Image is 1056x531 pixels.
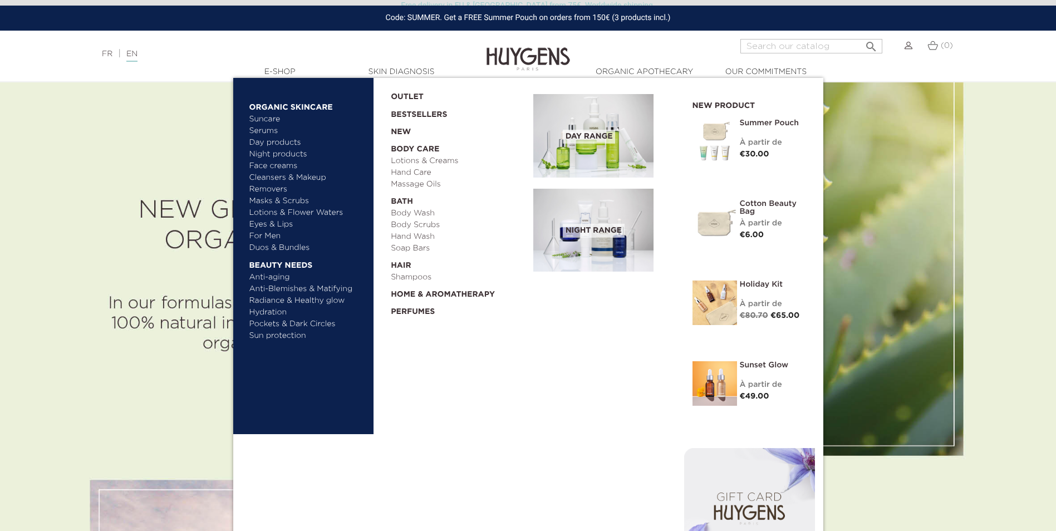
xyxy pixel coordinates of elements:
img: routine_jour_banner.jpg [533,94,654,178]
a: Body Wash [391,208,525,219]
span: (0) [941,42,953,50]
span: €80.70 [740,312,768,319]
a: Massage Oils [391,179,525,190]
a: Day Range [533,94,676,178]
a: Pockets & Dark Circles [249,318,366,330]
div: | [96,47,431,61]
img: Huygens [487,29,570,72]
a: Serums [249,125,366,137]
a: Cotton Beauty Bag [740,200,807,215]
span: Night Range [563,224,625,238]
a: Hand Care [391,167,525,179]
a: For Men [249,230,366,242]
a: Summer pouch [740,119,807,127]
a: Anti-Blemishes & Matifying [249,283,366,295]
a: Duos & Bundles [249,242,366,254]
a: Bestsellers [391,103,515,121]
img: Summer pouch [692,119,737,164]
a: Holiday Kit [740,281,807,288]
span: Day Range [563,130,616,144]
a: Hand Wash [391,231,525,243]
i:  [865,37,878,50]
a: OUTLET [391,86,515,103]
a: Body Care [391,138,525,155]
img: Cotton Beauty Bag [692,200,737,244]
a: Face creams [249,160,366,172]
div: À partir de [740,137,807,149]
a: Anti-aging [249,272,366,283]
a: Body Scrubs [391,219,525,231]
a: New [391,121,525,138]
span: €49.00 [740,392,769,400]
a: Home & Aromatherapy [391,283,525,301]
a: Masks & Scrubs [249,195,366,207]
span: €30.00 [740,150,769,158]
img: Sunset Glow [692,361,737,406]
a: Lotions & Creams [391,155,525,167]
a: FR [102,50,112,58]
a: Our commitments [710,66,822,78]
a: Cleansers & Makeup Removers [249,172,366,195]
a: Lotions & Flower Waters [249,207,366,219]
a: Beauty needs [249,254,366,272]
div: À partir de [740,298,807,310]
img: routine_nuit_banner.jpg [533,189,654,272]
a: Perfumes [391,301,525,318]
span: €6.00 [740,231,764,239]
h2: New product [692,97,807,111]
input: Search [740,39,882,53]
button:  [861,36,881,51]
a: EN [126,50,137,62]
div: À partir de [740,379,807,391]
a: Hair [391,254,525,272]
a: Organic Skincare [249,96,366,114]
a: Sun protection [249,330,366,342]
div: À partir de [740,218,807,229]
a: Night products [249,149,356,160]
a: Organic Apothecary [589,66,700,78]
a: Radiance & Healthy glow [249,295,366,307]
a: Soap Bars [391,243,525,254]
a: Bath [391,190,525,208]
span: €65.00 [770,312,799,319]
a: Shampoos [391,272,525,283]
a: Suncare [249,114,366,125]
a: Sunset Glow [740,361,807,369]
a: Day products [249,137,366,149]
img: Holiday kit [692,281,737,325]
a: Night Range [533,189,676,272]
a: E-Shop [224,66,336,78]
a: Eyes & Lips [249,219,366,230]
a: Hydration [249,307,366,318]
a: Skin Diagnosis [346,66,457,78]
